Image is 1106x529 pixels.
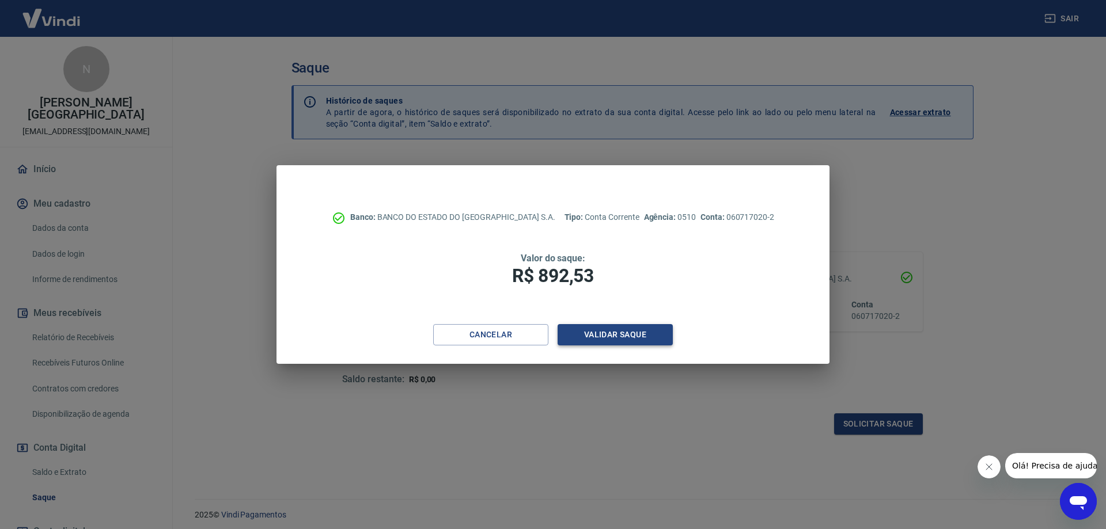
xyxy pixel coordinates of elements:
[558,324,673,345] button: Validar saque
[433,324,548,345] button: Cancelar
[1060,483,1097,520] iframe: Botão para abrir a janela de mensagens
[350,212,377,222] span: Banco:
[521,253,585,264] span: Valor do saque:
[565,212,585,222] span: Tipo:
[700,212,726,222] span: Conta:
[700,211,774,223] p: 060717020-2
[565,211,639,223] p: Conta Corrente
[512,265,594,287] span: R$ 892,53
[1005,453,1097,478] iframe: Mensagem da empresa
[7,8,97,17] span: Olá! Precisa de ajuda?
[644,211,696,223] p: 0510
[978,455,1001,478] iframe: Fechar mensagem
[644,212,678,222] span: Agência:
[350,211,555,223] p: BANCO DO ESTADO DO [GEOGRAPHIC_DATA] S.A.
